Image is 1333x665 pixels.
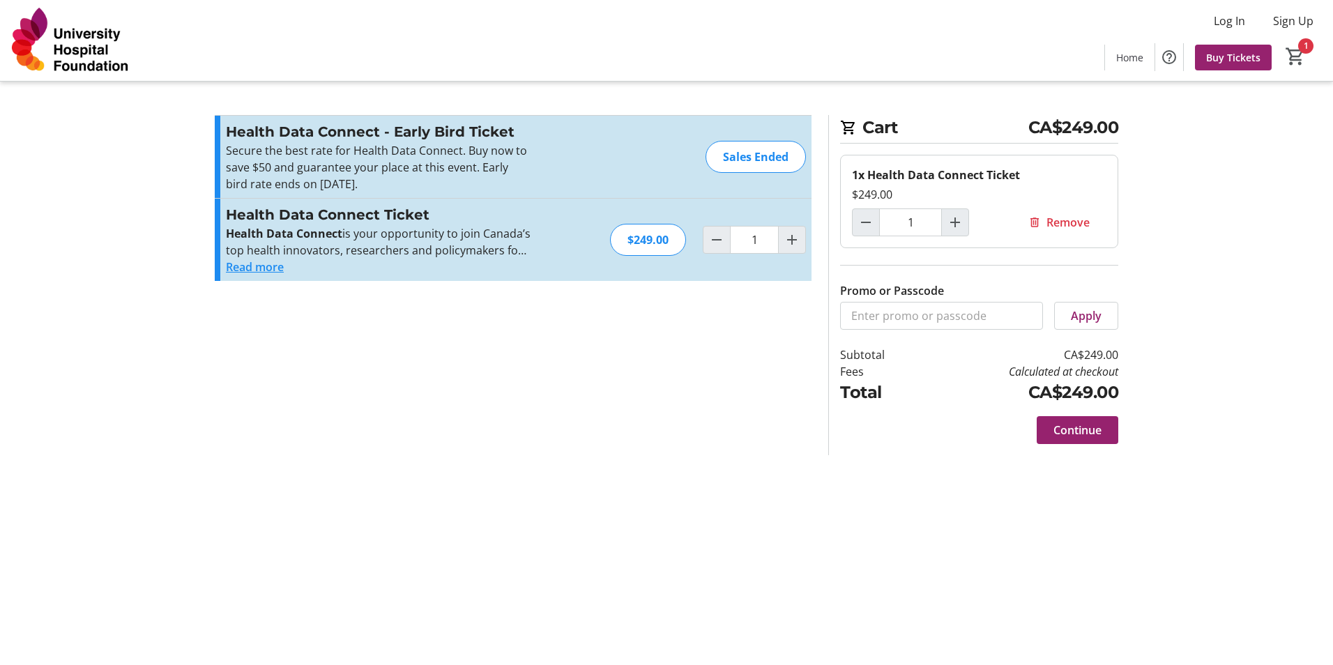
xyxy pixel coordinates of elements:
input: Enter promo or passcode [840,302,1043,330]
button: Cart [1283,44,1308,69]
h3: Health Data Connect Ticket [226,204,531,225]
button: Increment by one [942,209,968,236]
button: Read more [226,259,284,275]
span: CA$249.00 [1028,115,1119,140]
p: is your opportunity to join Canada’s top health innovators, researchers and policymakers for a fu... [226,225,531,259]
button: Apply [1054,302,1118,330]
button: Help [1155,43,1183,71]
a: Home [1105,45,1155,70]
button: Sign Up [1262,10,1325,32]
div: Sales Ended [706,141,806,173]
div: 1x Health Data Connect Ticket [852,167,1106,183]
button: Decrement by one [703,227,730,253]
span: Remove [1046,214,1090,231]
label: Promo or Passcode [840,282,944,299]
button: Remove [1012,208,1106,236]
button: Decrement by one [853,209,879,236]
td: Calculated at checkout [921,363,1118,380]
div: $249.00 [852,186,1106,203]
h2: Cart [840,115,1118,144]
input: Health Data Connect Ticket Quantity [879,208,942,236]
td: Total [840,380,921,405]
input: Health Data Connect Ticket Quantity [730,226,779,254]
span: Apply [1071,307,1102,324]
td: CA$249.00 [921,346,1118,363]
button: Continue [1037,416,1118,444]
span: Log In [1214,13,1245,29]
span: Sign Up [1273,13,1313,29]
span: Home [1116,50,1143,65]
button: Log In [1203,10,1256,32]
strong: Health Data Connect [226,226,342,241]
img: University Hospital Foundation's Logo [8,6,132,75]
button: Increment by one [779,227,805,253]
h3: Health Data Connect - Early Bird Ticket [226,121,531,142]
p: Secure the best rate for Health Data Connect. Buy now to save $50 and guarantee your place at thi... [226,142,531,192]
div: $249.00 [610,224,686,256]
span: Continue [1053,422,1102,438]
td: Fees [840,363,921,380]
span: Buy Tickets [1206,50,1260,65]
td: CA$249.00 [921,380,1118,405]
a: Buy Tickets [1195,45,1272,70]
td: Subtotal [840,346,921,363]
